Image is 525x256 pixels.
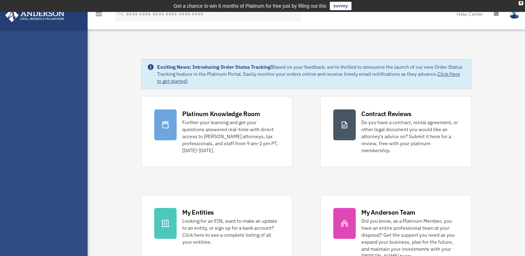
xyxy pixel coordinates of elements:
[95,12,103,18] a: menu
[173,2,327,10] div: Get a chance to win 6 months of Platinum for free just by filling out this
[361,208,415,217] div: My Anderson Team
[182,109,260,118] div: Platinum Knowledge Room
[519,1,523,5] div: close
[330,2,352,10] a: survey
[117,9,125,17] i: search
[182,217,279,245] div: Looking for an EIN, want to make an update to an entity, or sign up for a bank account? Click her...
[157,63,465,85] div: Based on your feedback, we're thrilled to announce the launch of our new Order Status Tracking fe...
[509,9,520,19] img: User Pic
[361,119,458,154] div: Do you have a contract, rental agreement, or other legal document you would like an attorney's ad...
[320,96,471,167] a: Contract Reviews Do you have a contract, rental agreement, or other legal document you would like...
[141,96,292,167] a: Platinum Knowledge Room Further your learning and get your questions answered real-time with dire...
[95,10,103,18] i: menu
[361,109,411,118] div: Contract Reviews
[182,119,279,154] div: Further your learning and get your questions answered real-time with direct access to [PERSON_NAM...
[3,8,67,22] img: Anderson Advisors Platinum Portal
[182,208,214,217] div: My Entities
[157,64,272,70] strong: Exciting News: Introducing Order Status Tracking!
[157,71,460,84] a: Click Here to get started!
